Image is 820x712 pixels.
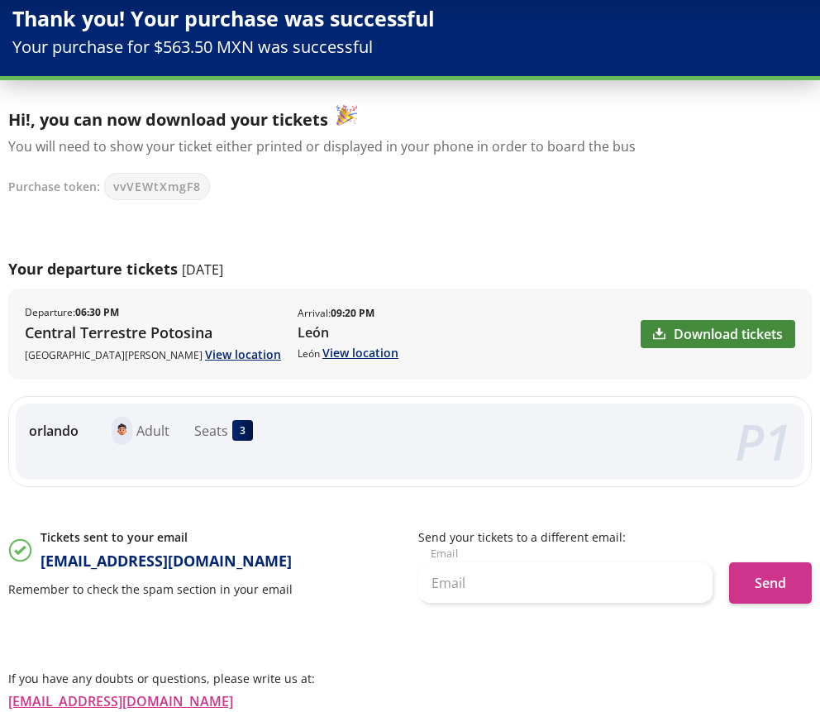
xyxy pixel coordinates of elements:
p: orlando [29,421,79,441]
p: Hi!, you can now download your tickets [8,105,803,132]
b: 09:20 PM [331,306,374,320]
a: View location [322,345,398,361]
p: [EMAIL_ADDRESS][DOMAIN_NAME] [41,550,292,572]
p: You will need to show your ticket either printed or displayed in your phone in order to board the... [8,136,803,156]
p: Arrival : [298,306,374,321]
p: Your purchase for $563.50 MXN was successful [12,35,808,60]
p: Departure : [25,305,119,320]
b: 06:30 PM [75,305,119,319]
p: Thank you! Your purchase was successful [12,3,808,35]
span: vvVEWtXmgF8 [113,178,201,195]
p: Purchase token: [8,178,100,195]
em: P 1 [735,408,791,475]
p: León [298,323,398,342]
p: León [298,344,398,361]
p: [DATE] [182,260,223,280]
p: [GEOGRAPHIC_DATA][PERSON_NAME] [25,346,281,363]
p: Tickets sent to your email [41,528,292,546]
input: Email [418,562,713,604]
p: Adult [136,421,169,441]
a: Download tickets [641,320,795,348]
div: 3 [232,420,253,441]
p: Seats [194,421,228,441]
p: If you have any doubts or questions, please write us at: [8,670,812,687]
p: Remember to check the spam section in your email [8,581,402,598]
a: View location [205,346,281,362]
p: Send your tickets to a different email: [418,528,812,546]
button: Send [729,562,812,604]
a: [EMAIL_ADDRESS][DOMAIN_NAME] [8,692,233,710]
p: Your departure tickets [8,258,178,280]
p: Central Terrestre Potosina [25,322,281,344]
